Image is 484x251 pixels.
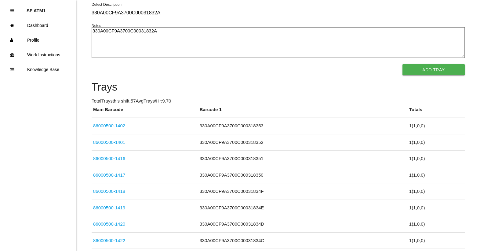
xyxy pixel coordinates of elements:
[408,118,465,134] td: 1 ( 1 , 0 , 0 )
[408,134,465,151] td: 1 ( 1 , 0 , 0 )
[198,200,407,216] td: 330A00CF9A3700C00031834E
[198,118,407,134] td: 330A00CF9A3700C000318353
[198,151,407,167] td: 330A00CF9A3700C000318351
[408,167,465,183] td: 1 ( 1 , 0 , 0 )
[198,183,407,200] td: 330A00CF9A3700C00031834F
[402,64,465,75] button: Add Tray
[198,232,407,249] td: 330A00CF9A3700C00031834C
[93,205,125,210] a: 86000500-1419
[408,183,465,200] td: 1 ( 1 , 0 , 0 )
[92,106,198,118] th: Main Barcode
[93,140,125,145] a: 86000500-1401
[93,221,125,227] a: 86000500-1420
[0,18,76,33] a: Dashboard
[0,62,76,77] a: Knowledge Base
[92,2,122,7] label: Defect Description
[198,167,407,183] td: 330A00CF9A3700C000318350
[92,98,465,105] p: Total Trays this shift: 57 Avg Trays /Hr: 9.70
[93,238,125,243] a: 86000500-1422
[10,3,14,18] div: Close
[93,123,125,128] a: 86000500-1402
[408,232,465,249] td: 1 ( 1 , 0 , 0 )
[408,106,465,118] th: Totals
[408,216,465,233] td: 1 ( 1 , 0 , 0 )
[198,134,407,151] td: 330A00CF9A3700C000318352
[0,33,76,47] a: Profile
[0,47,76,62] a: Work Instructions
[92,81,465,93] h4: Trays
[93,189,125,194] a: 86000500-1418
[93,156,125,161] a: 86000500-1416
[198,216,407,233] td: 330A00CF9A3700C00031834D
[408,151,465,167] td: 1 ( 1 , 0 , 0 )
[92,23,101,28] label: Notes
[27,3,46,13] p: SF ATM1
[408,200,465,216] td: 1 ( 1 , 0 , 0 )
[198,106,407,118] th: Barcode 1
[93,172,125,178] a: 86000500-1417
